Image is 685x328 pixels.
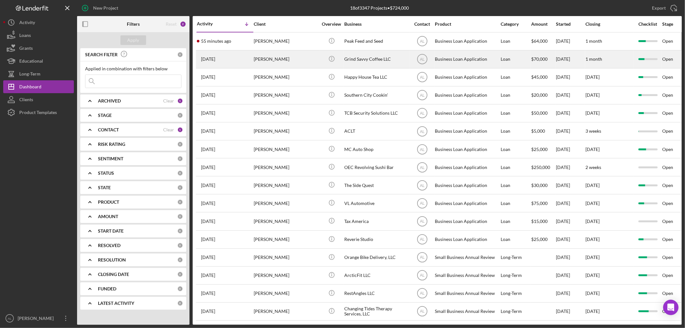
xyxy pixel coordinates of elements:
div: Changing Tides Therapy Services, LLC [344,303,408,320]
div: [PERSON_NAME] [254,141,318,158]
button: Educational [3,55,74,67]
div: Peak Feed and Seed [344,33,408,50]
text: AL [420,57,425,62]
b: ARCHIVED [98,98,121,103]
text: AL [420,111,425,116]
button: AL[PERSON_NAME] [3,312,74,325]
button: Export [645,2,682,14]
text: AL [420,183,425,188]
div: $25,000 [531,141,555,158]
div: Orange Bike Delivery, LLC [344,249,408,266]
b: START DATE [98,228,124,234]
div: [PERSON_NAME] [254,69,318,86]
time: [DATE] [585,272,600,278]
div: 0 [177,141,183,147]
div: 0 [177,185,183,191]
text: AL [420,93,425,98]
time: [DATE] [585,74,600,80]
time: [DATE] [585,146,600,152]
text: AL [420,147,425,152]
div: [DATE] [556,141,585,158]
div: Business Loan Application [435,213,499,230]
div: [DATE] [556,195,585,212]
b: Filters [127,22,140,27]
div: [PERSON_NAME] [254,123,318,140]
text: AL [420,129,425,134]
div: $45,000 [531,69,555,86]
div: Loan [501,159,531,176]
div: Client [254,22,318,27]
button: Long-Term [3,67,74,80]
div: Reset [166,22,177,27]
time: 2025-08-03 20:24 [201,111,215,116]
time: 2025-06-01 17:46 [201,273,215,278]
button: Grants [3,42,74,55]
div: Loan [501,177,531,194]
div: [PERSON_NAME] [254,249,318,266]
div: Product Templates [19,106,57,120]
b: RESOLUTION [98,257,126,262]
div: [PERSON_NAME] [16,312,58,326]
div: Long-Term [501,267,531,284]
text: AL [420,291,425,296]
div: 0 [177,257,183,263]
div: $70,000 [531,51,555,68]
div: $25,000 [531,231,555,248]
div: Loan [501,69,531,86]
time: 1 month [585,56,602,62]
div: Business Loan Application [435,69,499,86]
div: Business Loan Application [435,177,499,194]
time: [DATE] [585,110,600,116]
time: 2025-07-02 17:21 [201,183,215,188]
div: Dashboard [19,80,41,95]
div: [PERSON_NAME] [254,213,318,230]
time: [DATE] [585,200,600,206]
div: Tax America [344,213,408,230]
b: PRODUCT [98,199,119,205]
div: Loan [501,123,531,140]
div: Open Intercom Messenger [663,300,679,315]
time: [DATE] [585,218,600,224]
div: Loan [501,195,531,212]
div: Export [652,2,666,14]
div: 0 [177,286,183,292]
div: [DATE] [556,285,585,302]
div: Small Business Annual Review [435,285,499,302]
b: CONTACT [98,127,119,132]
div: [DATE] [556,69,585,86]
text: AL [420,309,425,314]
div: OEC Revolving Sushi Bar [344,159,408,176]
div: Business Loan Application [435,123,499,140]
div: Clear [163,98,174,103]
div: [PERSON_NAME] [254,195,318,212]
div: Small Business Annual Review [435,249,499,266]
div: [PERSON_NAME] [254,105,318,122]
div: [DATE] [556,303,585,320]
button: New Project [77,2,125,14]
div: [DATE] [556,87,585,104]
div: Checklist [634,22,662,27]
div: [DATE] [556,123,585,140]
div: RestAngles LLC [344,285,408,302]
div: Loan [501,141,531,158]
div: Loan [501,87,531,104]
div: [DATE] [556,231,585,248]
div: 18 of 3347 Projects • $724,000 [350,5,409,11]
button: Loans [3,29,74,42]
div: Business [344,22,408,27]
time: 2025-07-18 00:58 [201,147,215,152]
div: 0 [177,300,183,306]
div: [DATE] [556,177,585,194]
div: Contact [410,22,434,27]
div: Small Business Annual Review [435,303,499,320]
div: [DATE] [556,267,585,284]
div: $75,000 [531,195,555,212]
div: Business Loan Application [435,231,499,248]
div: Business Loan Application [435,87,499,104]
b: AMOUNT [98,214,118,219]
div: $50,000 [531,105,555,122]
div: Product [435,22,499,27]
time: 2025-08-15 22:33 [201,39,231,44]
text: AL [420,273,425,278]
